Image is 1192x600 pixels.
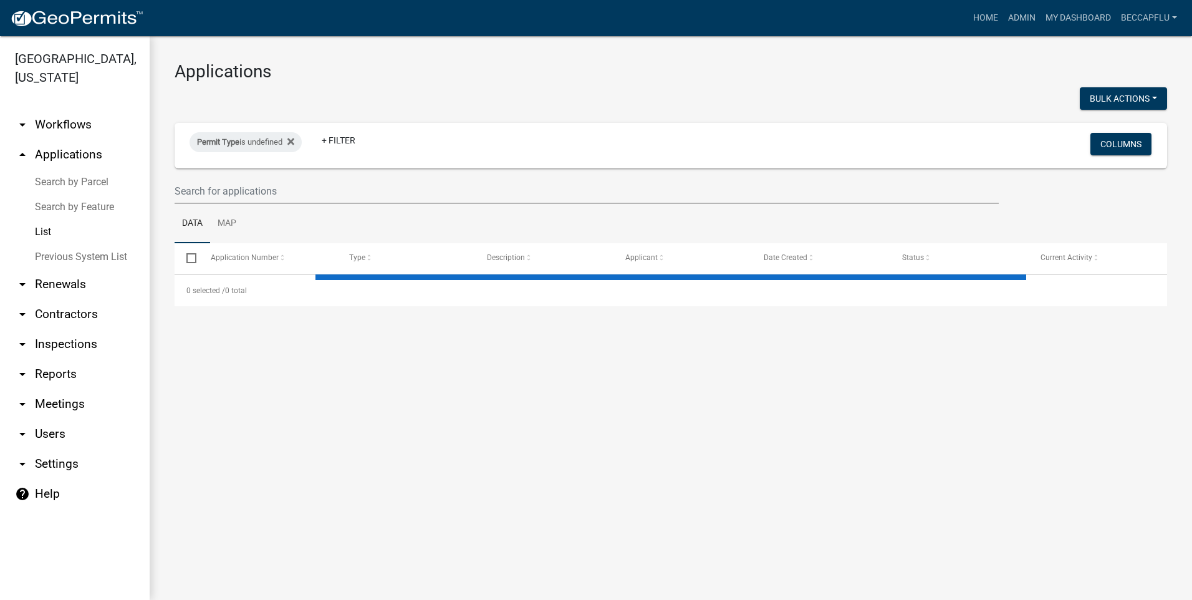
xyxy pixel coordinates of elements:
[625,253,658,262] span: Applicant
[175,243,198,273] datatable-header-cell: Select
[198,243,337,273] datatable-header-cell: Application Number
[175,61,1167,82] h3: Applications
[211,253,279,262] span: Application Number
[175,178,999,204] input: Search for applications
[15,427,30,442] i: arrow_drop_down
[312,129,365,152] a: + Filter
[210,204,244,244] a: Map
[890,243,1029,273] datatable-header-cell: Status
[764,253,807,262] span: Date Created
[186,286,225,295] span: 0 selected /
[15,457,30,472] i: arrow_drop_down
[190,132,302,152] div: is undefined
[1080,87,1167,110] button: Bulk Actions
[337,243,475,273] datatable-header-cell: Type
[175,275,1167,306] div: 0 total
[15,147,30,162] i: arrow_drop_up
[15,397,30,412] i: arrow_drop_down
[197,137,239,147] span: Permit Type
[752,243,890,273] datatable-header-cell: Date Created
[15,486,30,501] i: help
[15,307,30,322] i: arrow_drop_down
[1116,6,1182,30] a: BeccaPflu
[1090,133,1151,155] button: Columns
[15,117,30,132] i: arrow_drop_down
[1003,6,1041,30] a: Admin
[475,243,613,273] datatable-header-cell: Description
[15,277,30,292] i: arrow_drop_down
[487,253,525,262] span: Description
[902,253,924,262] span: Status
[175,204,210,244] a: Data
[1041,253,1092,262] span: Current Activity
[613,243,752,273] datatable-header-cell: Applicant
[15,367,30,382] i: arrow_drop_down
[349,253,365,262] span: Type
[15,337,30,352] i: arrow_drop_down
[1041,6,1116,30] a: My Dashboard
[968,6,1003,30] a: Home
[1029,243,1167,273] datatable-header-cell: Current Activity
